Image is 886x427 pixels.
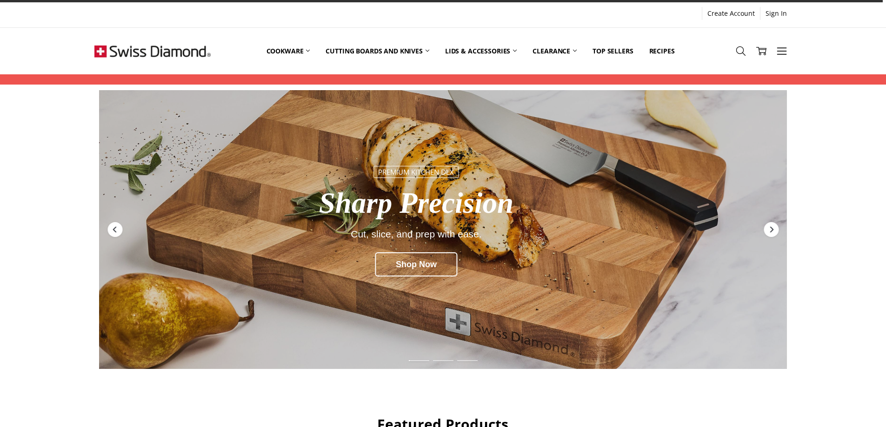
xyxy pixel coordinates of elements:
div: Shop Now [375,252,458,276]
a: Cookware [259,30,318,72]
div: Sharp Precision [158,187,674,219]
div: Cut, slice, and prep with ease. [158,229,674,239]
a: Redirect to https://swissdiamond.com.au/cutting-boards-and-knives/ [99,90,787,369]
div: Previous [107,221,123,238]
div: Slide 3 of 5 [455,355,480,367]
div: Next [763,221,779,238]
div: Slide 1 of 5 [407,355,431,367]
a: Top Sellers [585,30,641,72]
a: Create Account [702,7,760,20]
a: Cutting boards and knives [318,30,437,72]
a: Clearance [525,30,585,72]
div: Premium Kitchen DLX [373,166,459,178]
a: Recipes [641,30,683,72]
div: Slide 2 of 5 [431,355,455,367]
a: Lids & Accessories [437,30,525,72]
img: Free Shipping On Every Order [94,28,211,74]
a: Sign In [760,7,792,20]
